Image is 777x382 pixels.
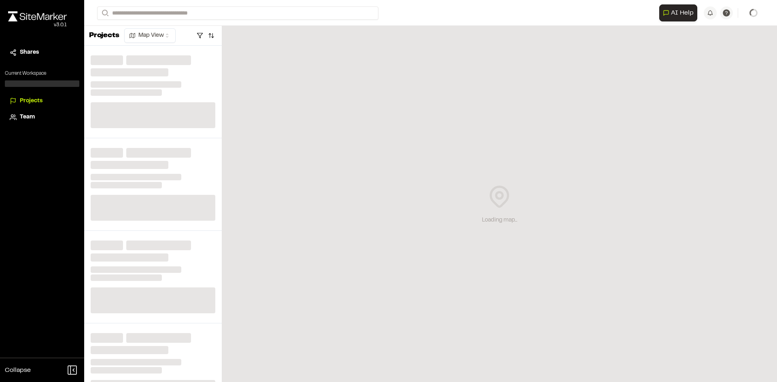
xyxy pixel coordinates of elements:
[10,113,74,122] a: Team
[20,97,42,106] span: Projects
[671,8,694,18] span: AI Help
[5,70,79,77] p: Current Workspace
[89,30,119,41] p: Projects
[10,97,74,106] a: Projects
[482,216,517,225] div: Loading map...
[659,4,701,21] div: Open AI Assistant
[8,21,67,29] div: Oh geez...please don't...
[20,113,35,122] span: Team
[10,48,74,57] a: Shares
[20,48,39,57] span: Shares
[8,11,67,21] img: rebrand.png
[659,4,697,21] button: Open AI Assistant
[97,6,112,20] button: Search
[5,365,31,375] span: Collapse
